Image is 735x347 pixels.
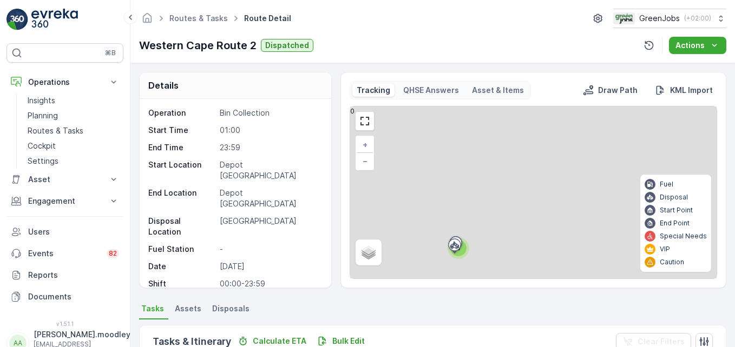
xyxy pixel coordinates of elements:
[675,40,705,51] p: Actions
[148,142,215,153] p: End Time
[332,336,365,346] p: Bulk Edit
[28,291,119,302] p: Documents
[23,154,123,169] a: Settings
[34,329,130,340] p: [PERSON_NAME].moodley
[6,286,123,308] a: Documents
[638,336,685,347] p: Clear Filters
[220,159,320,181] p: Depot [GEOGRAPHIC_DATA]
[670,85,713,96] p: KML Import
[148,108,215,118] p: Operation
[660,206,693,215] p: Start Point
[23,123,123,138] a: Routes & Tasks
[357,113,373,129] a: View Fullscreen
[357,241,380,264] a: Layers
[148,159,215,181] p: Start Location
[220,188,320,209] p: Depot [GEOGRAPHIC_DATA]
[28,248,100,259] p: Events
[175,303,201,314] span: Assets
[598,85,638,96] p: Draw Path
[23,138,123,154] a: Cockpit
[660,232,707,241] p: Special Needs
[660,180,673,189] p: Fuel
[28,174,102,185] p: Asset
[6,190,123,212] button: Engagement
[141,303,164,314] span: Tasks
[6,169,123,190] button: Asset
[242,13,293,24] span: Route Detail
[169,14,228,23] a: Routes & Tasks
[148,261,215,272] p: Date
[220,108,320,118] p: Bin Collection
[253,336,306,346] p: Calculate ETA
[28,196,102,206] p: Engagement
[28,156,58,166] p: Settings
[660,258,684,266] p: Caution
[148,216,215,237] p: Disposal Location
[6,264,123,286] a: Reports
[28,270,119,281] p: Reports
[363,156,368,165] span: −
[28,226,119,237] p: Users
[472,85,524,96] p: Asset & Items
[220,142,320,153] p: 23:59
[141,16,153,25] a: Homepage
[639,13,680,24] p: GreenJobs
[28,77,102,88] p: Operations
[212,303,250,314] span: Disposals
[148,278,215,289] p: Shift
[28,110,58,121] p: Planning
[23,93,123,108] a: Insights
[265,40,309,51] p: Dispatched
[28,125,83,136] p: Routes & Tasks
[579,84,642,97] button: Draw Path
[357,153,373,169] a: Zoom Out
[220,261,320,272] p: [DATE]
[31,9,78,30] img: logo_light-DOdMpM7g.png
[660,245,670,253] p: VIP
[28,141,56,151] p: Cockpit
[28,95,55,106] p: Insights
[220,278,320,289] p: 00:00-23:59
[148,244,215,255] p: Fuel Station
[261,39,313,52] button: Dispatched
[403,85,459,96] p: QHSE Answers
[220,125,320,136] p: 01:00
[220,216,320,237] p: [GEOGRAPHIC_DATA]
[6,9,28,30] img: logo
[613,12,635,24] img: Green_Jobs_Logo.png
[357,85,390,96] p: Tracking
[350,106,717,278] div: 0
[6,321,123,327] span: v 1.51.1
[660,219,690,228] p: End Point
[105,49,116,57] p: ⌘B
[6,243,123,264] a: Events82
[651,84,717,97] button: KML Import
[613,9,726,28] button: GreenJobs(+02:00)
[684,14,711,23] p: ( +02:00 )
[148,79,179,92] p: Details
[23,108,123,123] a: Planning
[148,188,215,209] p: End Location
[660,193,688,202] p: Disposal
[220,244,320,255] p: -
[6,71,123,93] button: Operations
[148,125,215,136] p: Start Time
[363,140,367,149] span: +
[109,249,117,258] p: 82
[357,137,373,153] a: Zoom In
[139,37,257,54] p: Western Cape Route 2
[669,37,726,54] button: Actions
[6,221,123,243] a: Users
